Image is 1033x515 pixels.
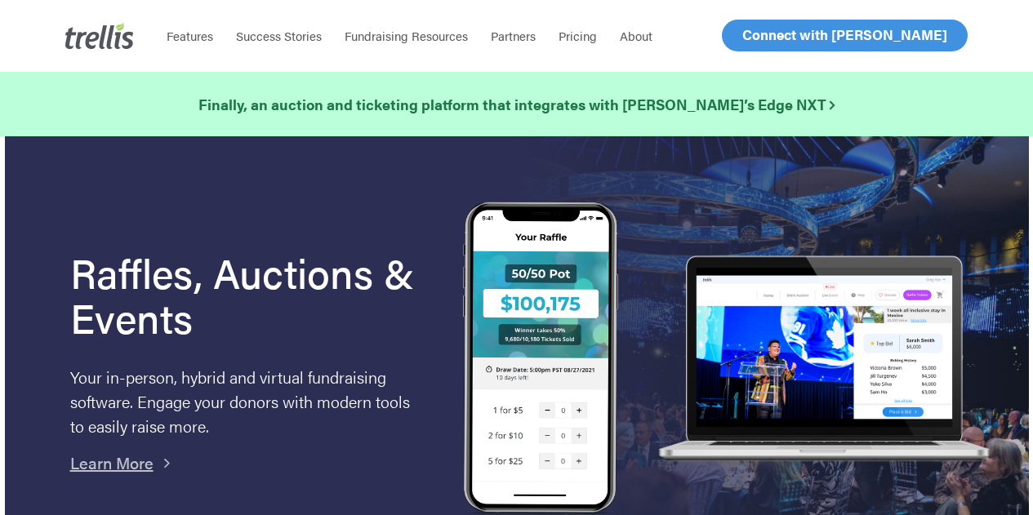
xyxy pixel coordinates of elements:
span: Connect with [PERSON_NAME] [742,24,947,44]
a: Partners [479,28,547,44]
span: Fundraising Resources [345,27,468,44]
a: About [608,28,664,44]
span: Features [167,27,213,44]
a: Learn More [70,451,154,474]
span: Success Stories [236,27,322,44]
span: Pricing [559,27,597,44]
a: Success Stories [225,28,333,44]
img: rafflelaptop_mac_optim.png [652,255,995,464]
a: Pricing [547,28,608,44]
strong: Finally, an auction and ticketing platform that integrates with [PERSON_NAME]’s Edge NXT [198,94,835,114]
a: Features [155,28,225,44]
span: Partners [491,27,536,44]
a: Fundraising Resources [333,28,479,44]
img: Trellis [65,23,134,49]
a: Connect with [PERSON_NAME] [722,20,968,51]
span: About [620,27,652,44]
h1: Raffles, Auctions & Events [70,250,422,340]
p: Your in-person, hybrid and virtual fundraising software. Engage your donors with modern tools to ... [70,365,422,438]
a: Finally, an auction and ticketing platform that integrates with [PERSON_NAME]’s Edge NXT [198,93,835,116]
